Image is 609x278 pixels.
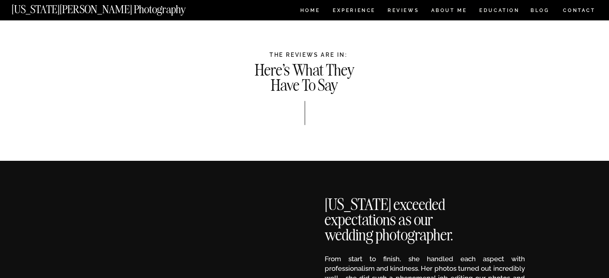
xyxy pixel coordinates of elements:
a: REVIEWS [388,8,418,15]
a: CONTACT [563,6,596,15]
h1: THE REVIEWS ARE IN: [73,52,545,58]
a: ABOUT ME [431,8,467,15]
h1: Here's What They Have To Say [252,63,357,91]
h2: [US_STATE] exceeded expectations as our wedding photographer. [325,197,475,236]
a: HOME [299,8,322,15]
a: EDUCATION [478,8,521,15]
a: Experience [333,8,375,15]
a: [US_STATE][PERSON_NAME] Photography [12,4,213,11]
a: BLOG [531,8,550,15]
